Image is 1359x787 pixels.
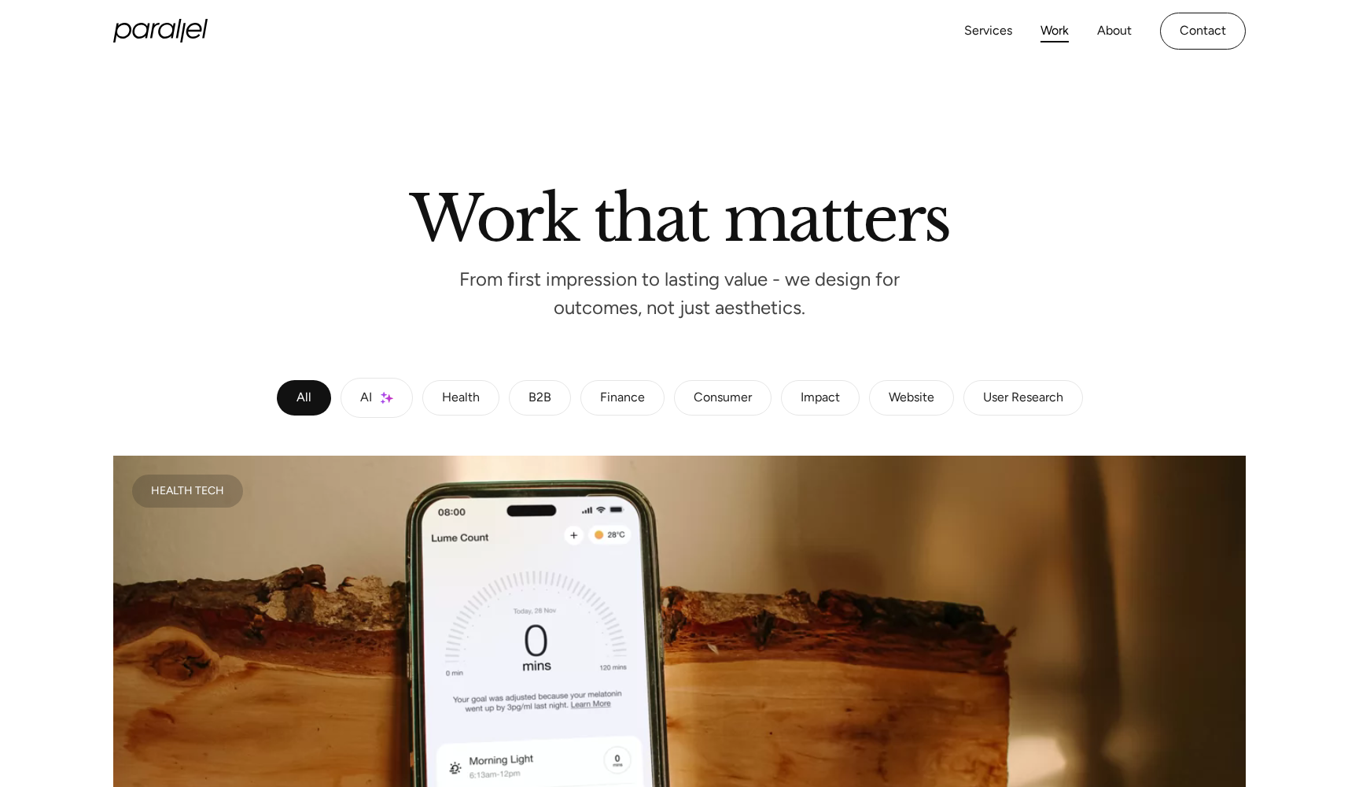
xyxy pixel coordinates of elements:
[1160,13,1246,50] a: Contact
[444,273,915,315] p: From first impression to lasting value - we design for outcomes, not just aesthetics.
[528,393,551,403] div: B2B
[889,393,934,403] div: Website
[801,393,840,403] div: Impact
[1040,20,1069,42] a: Work
[964,20,1012,42] a: Services
[296,393,311,403] div: All
[1097,20,1132,42] a: About
[360,393,372,403] div: AI
[983,393,1063,403] div: User Research
[151,487,224,495] div: Health Tech
[231,188,1128,242] h2: Work that matters
[694,393,752,403] div: Consumer
[600,393,645,403] div: Finance
[113,19,208,42] a: home
[442,393,480,403] div: Health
